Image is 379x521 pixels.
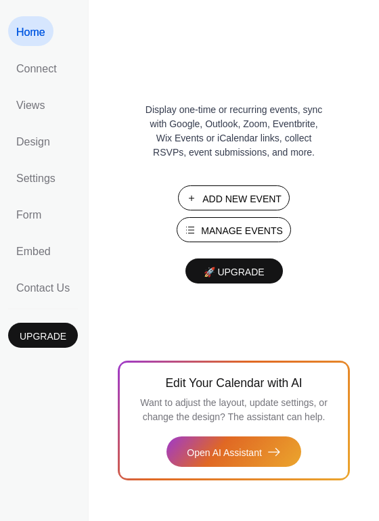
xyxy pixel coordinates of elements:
[16,22,45,43] span: Home
[8,162,64,192] a: Settings
[16,58,57,80] span: Connect
[20,330,66,344] span: Upgrade
[8,126,58,156] a: Design
[8,16,53,46] a: Home
[8,89,53,119] a: Views
[165,373,302,392] span: Edit Your Calendar with AI
[140,397,328,422] span: Want to adjust the layout, update settings, or change the design? The assistant can help.
[8,199,49,229] a: Form
[178,185,290,210] button: Add New Event
[202,192,282,206] span: Add New Event
[8,323,78,348] button: Upgrade
[16,204,41,226] span: Form
[194,267,275,277] span: 🚀 Upgrade
[16,241,51,263] span: Embed
[185,258,283,284] button: 🚀 Upgrade
[201,224,283,238] span: Manage Events
[16,168,55,189] span: Settings
[166,436,301,467] button: Open AI Assistant
[187,446,262,460] span: Open AI Assistant
[143,103,326,160] span: Display one-time or recurring events, sync with Google, Outlook, Zoom, Eventbrite, Wix Events or ...
[8,272,78,302] a: Contact Us
[8,235,59,265] a: Embed
[16,95,45,116] span: Views
[177,217,291,242] button: Manage Events
[16,131,50,153] span: Design
[8,53,65,83] a: Connect
[16,277,70,299] span: Contact Us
